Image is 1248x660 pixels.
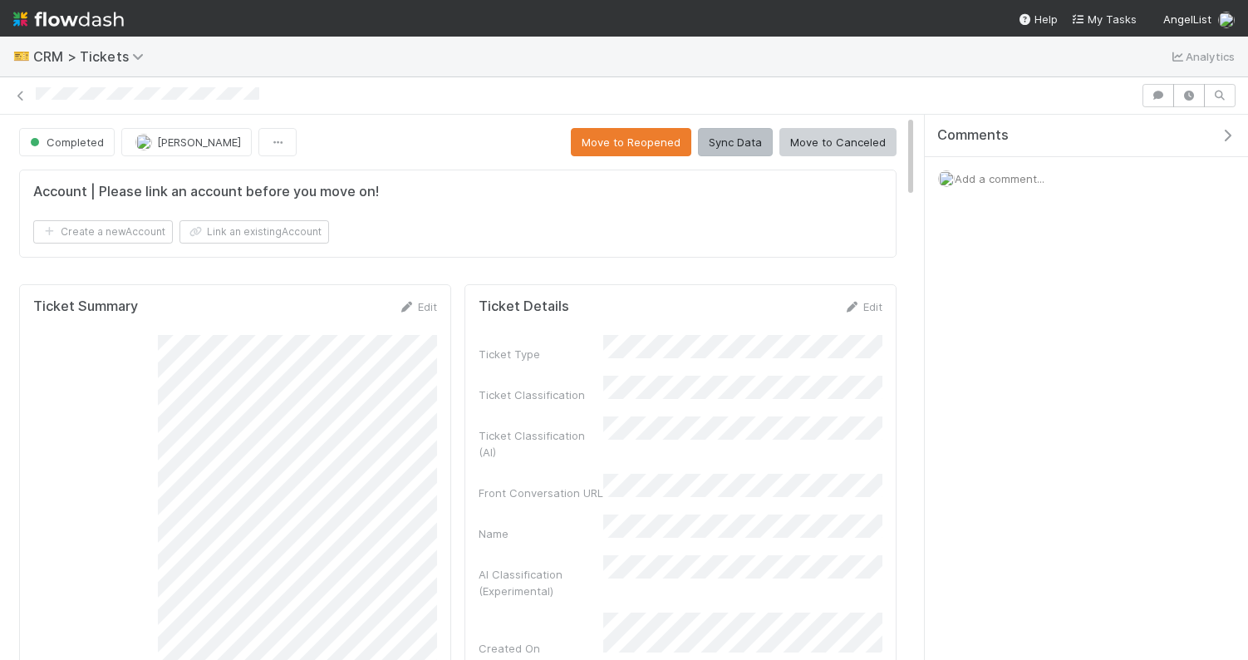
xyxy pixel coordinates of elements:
span: [PERSON_NAME] [157,135,241,149]
img: avatar_4aa8e4fd-f2b7-45ba-a6a5-94a913ad1fe4.png [135,134,152,150]
button: Move to Reopened [571,128,691,156]
button: Sync Data [698,128,773,156]
button: Move to Canceled [779,128,897,156]
span: Completed [27,135,104,149]
span: My Tasks [1071,12,1137,26]
button: [PERSON_NAME] [121,128,252,156]
img: avatar_4aa8e4fd-f2b7-45ba-a6a5-94a913ad1fe4.png [1218,12,1235,28]
a: Edit [398,300,437,313]
div: Help [1018,11,1058,27]
span: Add a comment... [955,172,1044,185]
div: Ticket Type [479,346,603,362]
button: Link an existingAccount [179,220,329,244]
div: Created On [479,640,603,657]
div: Ticket Classification [479,387,603,403]
a: Analytics [1169,47,1235,66]
span: Comments [937,127,1009,144]
div: Front Conversation URL [479,485,603,501]
span: 🎫 [13,49,30,63]
div: AI Classification (Experimental) [479,566,603,599]
div: Ticket Classification (AI) [479,427,603,461]
h5: Ticket Details [479,298,569,315]
span: CRM > Tickets [33,48,152,65]
img: logo-inverted-e16ddd16eac7371096b0.svg [13,5,124,33]
a: My Tasks [1071,11,1137,27]
button: Create a newAccount [33,220,173,244]
h5: Ticket Summary [33,298,138,315]
a: Edit [843,300,882,313]
span: AngelList [1163,12,1211,26]
div: Name [479,525,603,542]
button: Completed [19,128,115,156]
h5: Account | Please link an account before you move on! [33,184,379,200]
img: avatar_4aa8e4fd-f2b7-45ba-a6a5-94a913ad1fe4.png [938,170,955,187]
